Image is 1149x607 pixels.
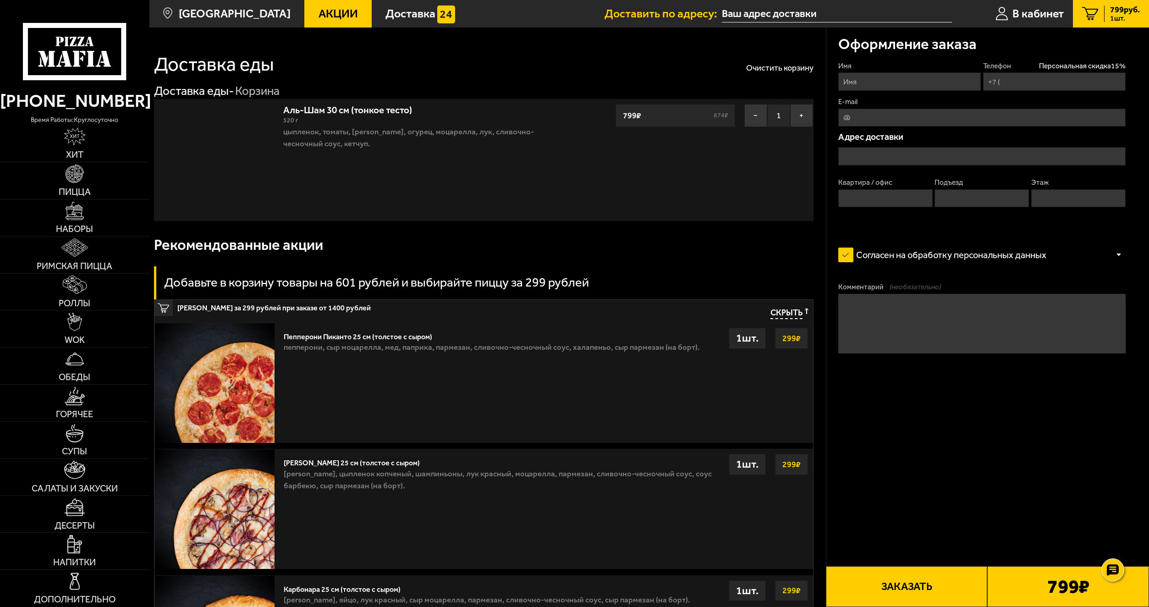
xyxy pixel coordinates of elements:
span: Напитки [53,558,96,567]
button: Скрыть [770,308,808,319]
h3: Добавьте в корзину товары на 601 рублей и выбирайте пиццу за 299 рублей [164,276,589,288]
p: [PERSON_NAME], цыпленок копченый, шампиньоны, лук красный, моцарелла, пармезан, сливочно-чесночны... [284,468,717,496]
div: 1 шт. [729,580,766,601]
div: Пепперони Пиканто 25 см (толстое с сыром) [284,328,700,341]
button: + [790,104,813,127]
label: E-mail [838,97,1126,107]
span: Дополнительно [34,595,115,604]
button: Очистить корзину [746,64,814,72]
div: 1 шт. [729,454,766,475]
span: В кабинет [1012,8,1064,19]
h1: Доставка еды [154,55,274,74]
span: Ленинградская область, Всеволожский район, Мурино, Воронцовский бульвар, 14к3 [722,6,951,22]
a: Доставка еды- [154,84,234,98]
span: Скрыть [770,308,803,319]
span: Пицца [59,188,91,197]
span: Супы [62,447,87,456]
strong: 299 ₽ [780,456,803,473]
span: 799 руб. [1110,6,1140,14]
span: [GEOGRAPHIC_DATA] [179,8,291,19]
b: 799 ₽ [1047,577,1089,596]
p: Адрес доставки [838,132,1126,142]
span: Хит [66,150,83,160]
span: Наборы [56,225,93,234]
label: Подъезд [935,177,1029,188]
span: (необязательно) [890,282,941,292]
input: Ваш адрес доставки [722,6,951,22]
div: [PERSON_NAME] 25 см (толстое с сыром) [284,454,717,467]
span: Салаты и закуски [32,484,118,493]
div: Корзина [235,83,280,99]
input: +7 ( [983,72,1126,90]
h3: Оформление заказа [838,37,977,52]
span: Акции [319,8,358,19]
div: Карбонара 25 см (толстое с сыром) [284,580,690,594]
label: Согласен на обработку персональных данных [838,243,1058,267]
input: Имя [838,72,981,90]
label: Телефон [983,61,1126,71]
strong: 299 ₽ [780,330,803,347]
span: Десерты [55,521,95,530]
h3: Рекомендованные акции [154,237,323,253]
a: Аль-Шам 30 см (тонкое тесто) [283,100,424,116]
label: Комментарий [838,282,1126,292]
span: Доставка [385,8,435,19]
span: 1 шт. [1110,15,1140,22]
span: Римская пицца [37,262,112,271]
span: Обеды [59,373,90,382]
button: Заказать [826,566,988,607]
strong: 799 ₽ [621,107,643,124]
a: [PERSON_NAME] 25 см (толстое с сыром)[PERSON_NAME], цыпленок копченый, шампиньоны, лук красный, м... [154,449,813,569]
span: Роллы [59,299,90,308]
p: пепперони, сыр Моцарелла, мед, паприка, пармезан, сливочно-чесночный соус, халапеньо, сыр пармеза... [284,341,700,358]
input: @ [838,109,1126,127]
span: 1 [767,104,790,127]
label: Квартира / офис [838,177,933,188]
label: Этаж [1031,177,1126,188]
p: цыпленок, томаты, [PERSON_NAME], огурец, моцарелла, лук, сливочно-чесночный соус, кетчуп. [283,126,569,149]
span: 520 г [283,116,298,124]
span: Горячее [56,410,93,419]
img: 15daf4d41897b9f0e9f617042186c801.svg [437,6,455,23]
s: 874 ₽ [712,112,730,119]
strong: 299 ₽ [780,582,803,599]
span: [PERSON_NAME] за 299 рублей при заказе от 1400 рублей [177,300,572,312]
span: Доставить по адресу: [605,8,722,19]
button: − [744,104,767,127]
span: WOK [65,336,85,345]
label: Имя [838,61,981,71]
span: Персональная скидка 15 % [1039,61,1126,71]
div: 1 шт. [729,328,766,349]
a: Пепперони Пиканто 25 см (толстое с сыром)пепперони, сыр Моцарелла, мед, паприка, пармезан, сливоч... [154,323,813,443]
